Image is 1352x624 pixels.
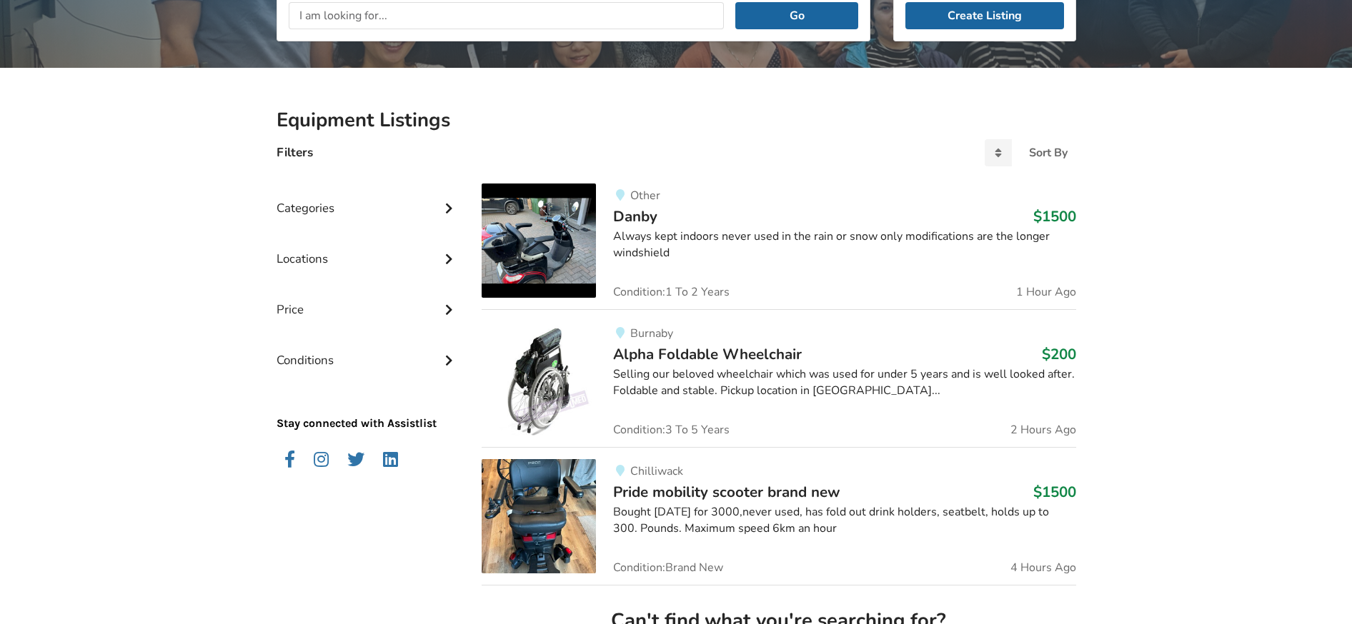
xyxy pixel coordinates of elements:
[482,183,1075,309] a: mobility-danby OtherDanby$1500Always kept indoors never used in the rain or snow only modificatio...
[482,309,1075,447] a: mobility-alpha foldable wheelchairBurnabyAlpha Foldable Wheelchair$200Selling our beloved wheelch...
[1010,424,1076,436] span: 2 Hours Ago
[1010,562,1076,573] span: 4 Hours Ago
[613,562,723,573] span: Condition: Brand New
[613,482,840,502] span: Pride mobility scooter brand new
[482,459,596,573] img: mobility-pride mobility scooter brand new
[1033,483,1076,501] h3: $1500
[613,504,1075,537] div: Bought [DATE] for 3000,never used, has fold out drink holders, seatbelt, holds up to 300. Pounds....
[630,188,660,203] span: Other
[277,172,459,223] div: Categories
[277,273,459,324] div: Price
[735,2,858,29] button: Go
[630,326,673,341] span: Burnaby
[630,463,683,479] span: Chilliwack
[1016,286,1076,298] span: 1 Hour Ago
[1042,345,1076,363] h3: $200
[613,344,802,364] span: Alpha Foldable Wheelchair
[482,321,596,436] img: mobility-alpha foldable wheelchair
[613,228,1075,261] div: Always kept indoors never used in the rain or snow only modifications are the longer windshield
[613,424,730,436] span: Condition: 3 To 5 Years
[277,324,459,375] div: Conditions
[613,206,657,226] span: Danby
[1029,147,1068,158] div: Sort By
[482,183,596,298] img: mobility-danby
[1033,207,1076,226] h3: $1500
[289,2,725,29] input: I am looking for...
[277,108,1076,133] h2: Equipment Listings
[905,2,1064,29] a: Create Listing
[277,223,459,273] div: Locations
[277,376,459,432] p: Stay connected with Assistlist
[613,286,730,298] span: Condition: 1 To 2 Years
[613,366,1075,399] div: Selling our beloved wheelchair which was used for under 5 years and is well looked after. Foldabl...
[482,447,1075,585] a: mobility-pride mobility scooter brand new ChilliwackPride mobility scooter brand new$1500Bought [...
[277,144,313,161] h4: Filters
